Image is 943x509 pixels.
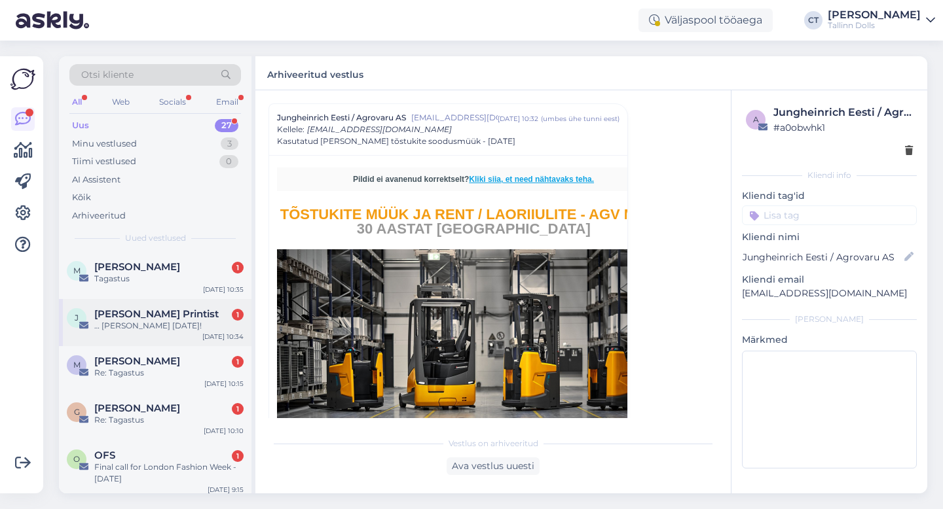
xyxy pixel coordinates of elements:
[290,174,657,184] h3: Pildid ei avanenud korrektselt?
[94,320,244,332] div: … [PERSON_NAME] [DATE]!
[307,124,452,134] span: [EMAIL_ADDRESS][DOMAIN_NAME]
[72,155,136,168] div: Tiimi vestlused
[72,209,126,222] div: Arhiveeritud
[94,449,115,461] span: OFS
[109,94,132,111] div: Web
[743,250,902,264] input: Lisa nimi
[73,454,80,464] span: O
[221,137,238,150] div: 3
[411,112,498,124] span: [EMAIL_ADDRESS][DOMAIN_NAME]
[232,309,244,321] div: 1
[449,438,538,449] span: Vestlus on arhiveeritud
[267,64,363,82] label: Arhiveeritud vestlus
[72,137,137,150] div: Minu vestlused
[94,414,244,426] div: Re: Tagastus
[828,10,935,31] a: [PERSON_NAME]Tallinn Dolls
[638,9,773,32] div: Väljaspool tööaega
[73,360,81,370] span: M
[94,367,244,379] div: Re: Tagastus
[73,266,81,275] span: m
[72,173,120,186] div: AI Assistent
[69,94,84,111] div: All
[447,457,540,475] div: Ava vestlus uuesti
[742,189,917,203] p: Kliendi tag'id
[232,450,244,462] div: 1
[219,155,238,168] div: 0
[469,175,594,184] a: Kliki siia, et need nähtavaks teha.
[541,114,619,124] div: ( umbes ühe tunni eest )
[75,313,79,323] span: J
[742,230,917,244] p: Kliendi nimi
[828,20,921,31] div: Tallinn Dolls
[828,10,921,20] div: [PERSON_NAME]
[280,206,667,222] span: TÕSTUKITE MÜÜK JA RENT / LAORIIULITE - AGV MÜÜK
[72,191,91,204] div: Kõik
[277,135,515,147] span: Kasutatud [PERSON_NAME] tõstukite soodusmüük - [DATE]
[157,94,189,111] div: Socials
[232,356,244,368] div: 1
[94,261,180,273] span: merike udrik
[742,333,917,347] p: Märkmed
[277,112,406,124] span: Jungheinrich Eesti / Agrovaru AS
[94,461,244,485] div: Final call for London Fashion Week - [DATE]
[125,232,186,244] span: Uued vestlused
[213,94,241,111] div: Email
[773,105,913,120] div: Jungheinrich Eesti / Agrovaru AS
[10,67,35,92] img: Askly Logo
[208,485,244,495] div: [DATE] 9:15
[804,11,823,29] div: CT
[742,169,917,181] div: Kliendi info
[742,273,917,287] p: Kliendi email
[773,120,913,135] div: # a0obwhk1
[203,285,244,294] div: [DATE] 10:35
[204,379,244,389] div: [DATE] 10:15
[204,426,244,436] div: [DATE] 10:10
[742,287,917,300] p: [EMAIL_ADDRESS][DOMAIN_NAME]
[94,402,180,414] span: Grete Rüütli
[753,114,759,124] span: a
[498,114,538,124] div: [DATE] 10:32
[742,313,917,325] div: [PERSON_NAME]
[232,403,244,415] div: 1
[202,332,244,342] div: [DATE] 10:34
[72,119,89,132] div: Uus
[232,262,244,273] div: 1
[277,249,670,426] img: Meie kodulehele saad siit
[81,68,134,82] span: Otsi kliente
[742,205,917,225] input: Lisa tag
[94,355,180,367] span: Merilin Mägi
[94,273,244,285] div: Tagastus
[277,124,305,134] span: Kellele :
[357,220,591,237] span: 30 AASTAT [GEOGRAPHIC_DATA]
[94,308,219,320] span: Jevgeni Odav Printist
[215,119,238,132] div: 27
[74,407,80,417] span: G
